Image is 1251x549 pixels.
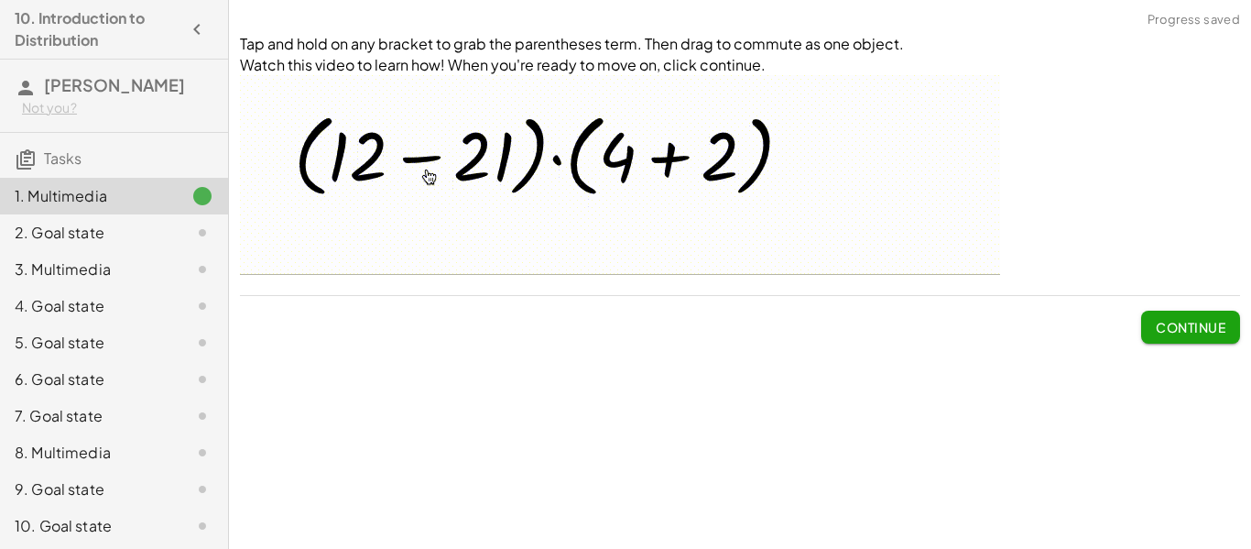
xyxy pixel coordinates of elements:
h4: 10. Introduction to Distribution [15,7,180,51]
i: Task finished. [191,185,213,207]
span: Progress saved [1148,11,1240,29]
div: 3. Multimedia [15,258,162,280]
div: 7. Goal state [15,405,162,427]
span: Tasks [44,148,82,168]
button: Continue [1141,311,1240,344]
i: Task not started. [191,258,213,280]
i: Task not started. [191,515,213,537]
i: Task not started. [191,332,213,354]
div: 5. Goal state [15,332,162,354]
i: Task not started. [191,295,213,317]
div: 8. Multimedia [15,442,162,464]
i: Task not started. [191,442,213,464]
div: 10. Goal state [15,515,162,537]
div: 1. Multimedia [15,185,162,207]
div: 6. Goal state [15,368,162,390]
span: Watch this video to learn how! When you're ready to move on, click continue. [240,55,766,74]
i: Task not started. [191,368,213,390]
div: Not you? [22,99,213,117]
i: Task not started. [191,222,213,244]
span: Continue [1156,319,1225,335]
i: Task not started. [191,478,213,500]
span: [PERSON_NAME] [44,74,185,95]
div: 2. Goal state [15,222,162,244]
div: 4. Goal state [15,295,162,317]
span: Tap and hold on any bracket to grab the parentheses term. Then drag to commute as one object. [240,34,904,53]
i: Task not started. [191,405,213,427]
div: 9. Goal state [15,478,162,500]
img: 219b62cb5a74097eb13e2b12bb7896a3519222368b163c4765ace86569c3c081.gif [240,75,1000,275]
